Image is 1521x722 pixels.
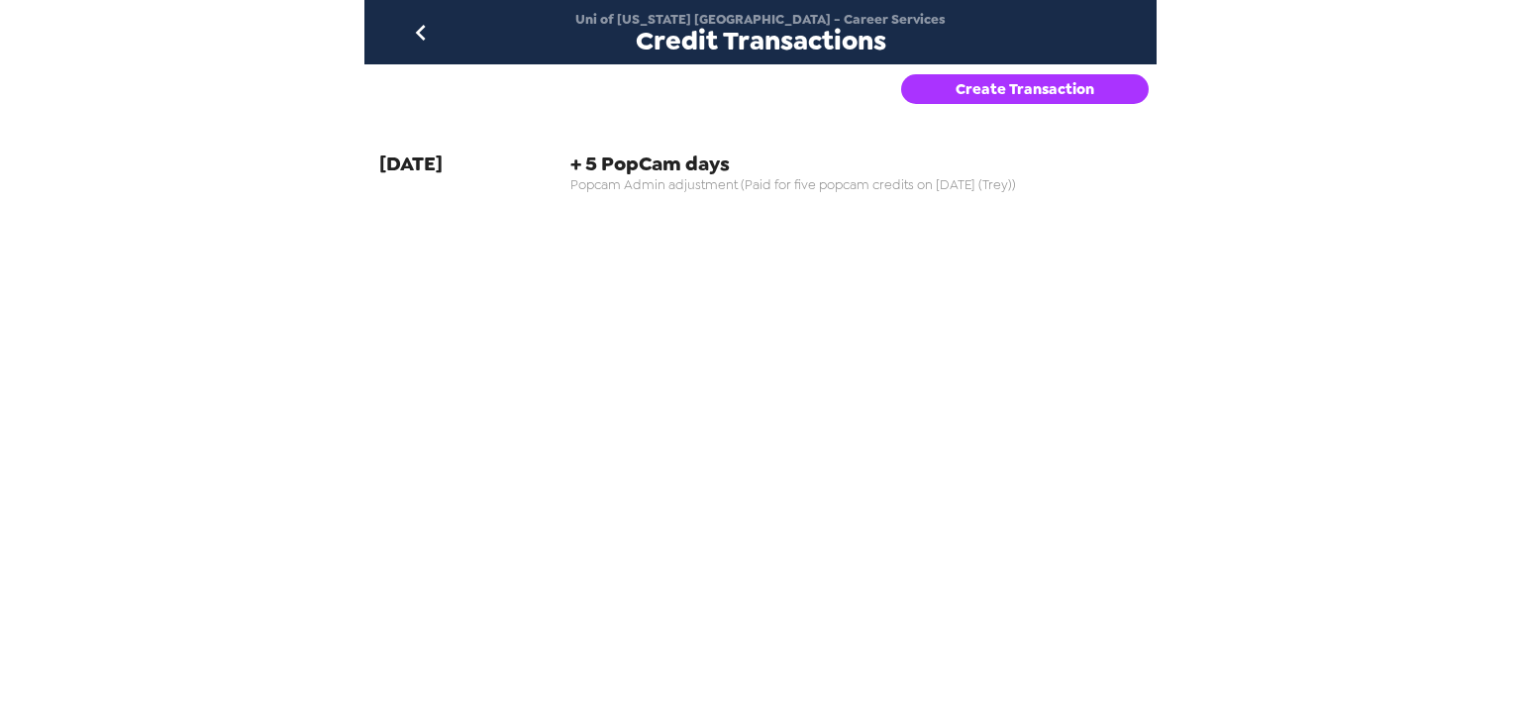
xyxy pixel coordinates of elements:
[575,11,946,28] span: Uni of [US_STATE] [GEOGRAPHIC_DATA] - Career Services
[901,74,1149,104] button: Create Transaction
[570,176,1143,193] span: Popcam Admin adjustment (Paid for five popcam credits on [DATE] (Trey))
[379,151,443,176] span: [DATE]
[636,28,886,54] span: Credit Transactions
[570,151,1143,176] span: + 5 PopCam days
